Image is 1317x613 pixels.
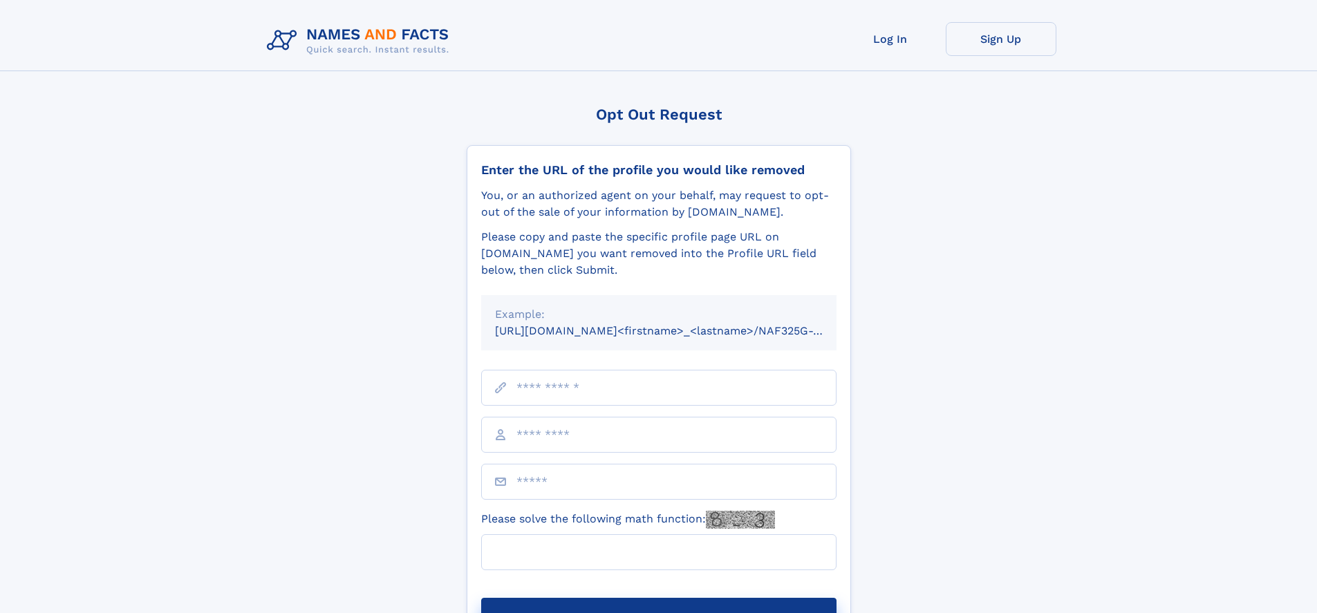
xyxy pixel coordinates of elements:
[495,306,823,323] div: Example:
[481,187,837,220] div: You, or an authorized agent on your behalf, may request to opt-out of the sale of your informatio...
[946,22,1056,56] a: Sign Up
[467,106,851,123] div: Opt Out Request
[261,22,460,59] img: Logo Names and Facts
[481,162,837,178] div: Enter the URL of the profile you would like removed
[481,229,837,279] div: Please copy and paste the specific profile page URL on [DOMAIN_NAME] you want removed into the Pr...
[835,22,946,56] a: Log In
[495,324,863,337] small: [URL][DOMAIN_NAME]<firstname>_<lastname>/NAF325G-xxxxxxxx
[481,511,775,529] label: Please solve the following math function:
